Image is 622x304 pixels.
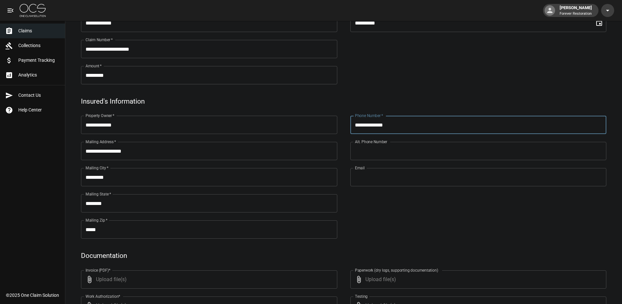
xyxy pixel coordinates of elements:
[4,4,17,17] button: open drawer
[86,267,111,273] label: Invoice (PDF)*
[557,5,595,16] div: [PERSON_NAME]
[86,63,102,69] label: Amount
[560,11,592,17] p: Forever Restoration
[86,37,113,42] label: Claim Number
[365,270,589,289] span: Upload file(s)
[20,4,46,17] img: ocs-logo-white-transparent.png
[86,191,111,197] label: Mailing State
[355,139,387,144] label: Alt. Phone Number
[18,42,60,49] span: Collections
[355,294,368,299] label: Testing
[6,292,59,298] div: © 2025 One Claim Solution
[18,27,60,34] span: Claims
[86,165,109,171] label: Mailing City
[96,270,320,289] span: Upload file(s)
[18,92,60,99] span: Contact Us
[18,57,60,64] span: Payment Tracking
[86,113,115,118] label: Property Owner
[86,294,120,299] label: Work Authorization*
[86,139,116,144] label: Mailing Address
[355,113,383,118] label: Phone Number
[355,165,365,171] label: Email
[18,72,60,78] span: Analytics
[18,107,60,113] span: Help Center
[86,217,108,223] label: Mailing Zip
[593,16,606,29] button: Choose date, selected date is Sep 29, 2025
[355,267,438,273] label: Paperwork (dry logs, supporting documentation)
